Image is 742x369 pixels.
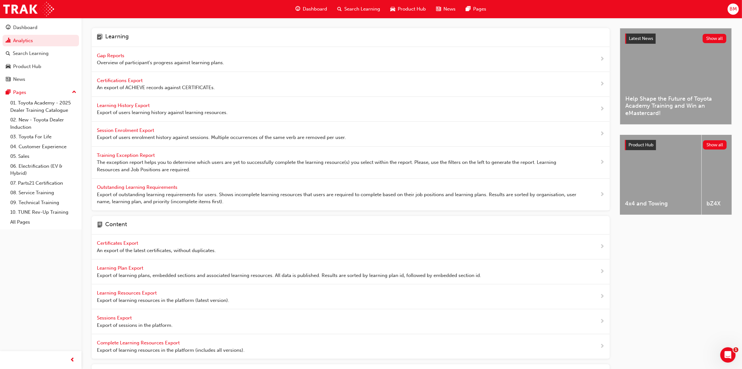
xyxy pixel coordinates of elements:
span: Certificates Export [97,240,139,246]
span: Learning Plan Export [97,265,144,271]
span: next-icon [600,55,605,63]
span: Search Learning [344,5,380,13]
a: 03. Toyota For Life [8,132,79,142]
a: 4x4 and Towing [620,135,701,215]
div: Product Hub [13,63,41,70]
a: Learning Resources Export Export of learning resources in the platform (latest version).next-icon [92,284,610,309]
span: next-icon [600,105,605,113]
a: car-iconProduct Hub [385,3,431,16]
span: chart-icon [6,38,11,44]
span: Export of learning plans, embedded sections and associated learning resources. All data is publis... [97,272,481,279]
span: Product Hub [398,5,426,13]
span: 4x4 and Towing [625,200,696,207]
span: up-icon [72,88,76,96]
div: News [13,76,25,83]
span: Learning History Export [97,103,151,108]
div: Search Learning [13,50,49,57]
a: Gap Reports Overview of participant's progress against learning plans.next-icon [92,47,610,72]
span: Export of users learning history against learning resources. [97,109,228,116]
button: Show all [703,34,727,43]
button: Show all [703,140,727,150]
a: pages-iconPages [461,3,491,16]
span: Pages [473,5,486,13]
a: Certifications Export An export of ACHIEVE records against CERTIFICATEs.next-icon [92,72,610,97]
span: Training Exception Report [97,152,156,158]
span: Sessions Export [97,315,133,321]
span: An export of the latest certificates, without duplicates. [97,247,216,254]
span: next-icon [600,158,605,166]
a: Sessions Export Export of sessions in the platform.next-icon [92,309,610,334]
a: Product Hub [3,61,79,73]
span: 1 [733,347,738,352]
span: News [443,5,456,13]
span: The exception report helps you to determine which users are yet to successfully complete the lear... [97,159,579,173]
a: Latest NewsShow all [625,34,726,44]
img: Trak [3,2,54,16]
span: pages-icon [6,90,11,96]
span: Product Hub [629,142,653,148]
a: 07. Parts21 Certification [8,178,79,188]
span: Export of outstanding learning requirements for users. Shows incomplete learning resources that u... [97,191,579,205]
span: Overview of participant's progress against learning plans. [97,59,224,66]
span: guage-icon [295,5,300,13]
a: 02. New - Toyota Dealer Induction [8,115,79,132]
span: next-icon [600,80,605,88]
span: Gap Reports [97,53,126,58]
span: car-icon [6,64,11,70]
span: pages-icon [466,5,471,13]
div: Pages [13,89,26,96]
span: next-icon [600,318,605,326]
a: Session Enrolment Export Export of users enrolment history against sessions. Multiple occurrences... [92,122,610,147]
span: Export of learning resources in the platform (latest version). [97,297,229,304]
span: Certifications Export [97,78,144,83]
a: Analytics [3,35,79,47]
button: Pages [3,87,79,98]
span: next-icon [600,293,605,301]
a: Complete Learning Resources Export Export of learning resources in the platform (includes all ver... [92,334,610,359]
span: guage-icon [6,25,11,31]
a: 04. Customer Experience [8,142,79,152]
span: search-icon [337,5,342,13]
div: Dashboard [13,24,37,31]
a: Latest NewsShow allHelp Shape the Future of Toyota Academy Training and Win an eMastercard! [620,28,732,125]
a: 09. Technical Training [8,198,79,208]
span: Dashboard [303,5,327,13]
span: Export of learning resources in the platform (includes all versions). [97,347,245,354]
a: Learning Plan Export Export of learning plans, embedded sections and associated learning resource... [92,259,610,284]
span: next-icon [600,243,605,251]
h4: Content [105,221,127,229]
span: Session Enrolment Export [97,127,155,133]
a: Product HubShow all [625,140,727,150]
span: Help Shape the Future of Toyota Academy Training and Win an eMastercard! [625,95,726,117]
span: Learning Resources Export [97,290,158,296]
a: Outstanding Learning Requirements Export of outstanding learning requirements for users. Shows in... [92,179,610,211]
a: news-iconNews [431,3,461,16]
a: 08. Service Training [8,188,79,198]
a: All Pages [8,217,79,227]
a: Training Exception Report The exception report helps you to determine which users are yet to succ... [92,147,610,179]
span: Latest News [629,36,653,41]
span: Export of sessions in the platform. [97,322,173,329]
span: BM [730,5,737,13]
a: search-iconSearch Learning [332,3,385,16]
span: page-icon [97,221,103,229]
span: next-icon [600,191,605,199]
a: 05. Sales [8,151,79,161]
a: Dashboard [3,22,79,34]
span: search-icon [6,51,10,57]
a: 01. Toyota Academy - 2025 Dealer Training Catalogue [8,98,79,115]
span: news-icon [436,5,441,13]
span: Outstanding Learning Requirements [97,184,179,190]
a: Search Learning [3,48,79,59]
a: 10. TUNE Rev-Up Training [8,207,79,217]
span: prev-icon [70,356,75,364]
span: Export of users enrolment history against sessions. Multiple occurrences of the same verb are rem... [97,134,346,141]
span: An export of ACHIEVE records against CERTIFICATEs. [97,84,215,91]
span: news-icon [6,77,11,82]
span: car-icon [390,5,395,13]
a: 06. Electrification (EV & Hybrid) [8,161,79,178]
span: Complete Learning Resources Export [97,340,181,346]
span: next-icon [600,130,605,138]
